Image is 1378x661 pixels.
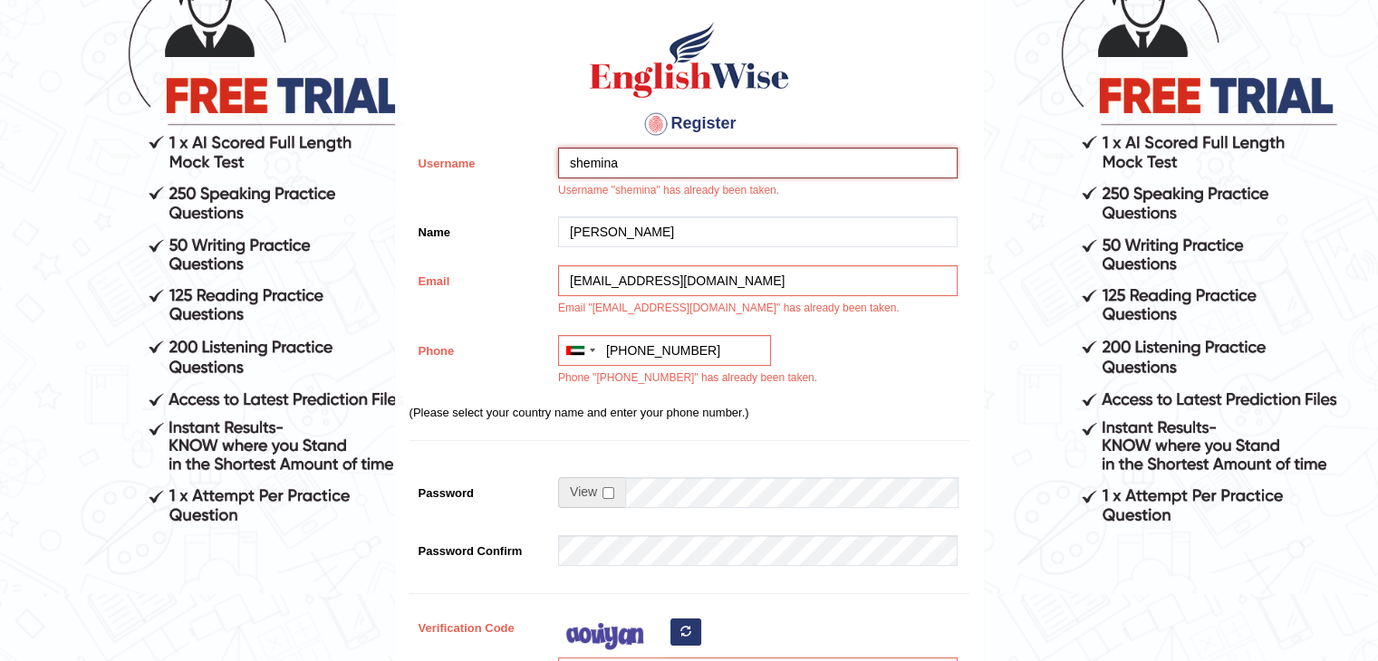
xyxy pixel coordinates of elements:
[410,477,550,502] label: Password
[558,335,771,366] input: +971 50 123 4567
[410,404,969,421] p: (Please select your country name and enter your phone number.)
[586,19,793,101] img: Logo of English Wise create a new account for intelligent practice with AI
[410,110,969,139] h4: Register
[410,335,550,359] label: Phone
[602,487,614,499] input: Show/Hide Password
[410,612,550,637] label: Verification Code
[410,216,550,241] label: Name
[410,265,550,290] label: Email
[559,336,601,365] div: United Arab Emirates (‫الإمارات العربية المتحدة‬‎): +971
[410,148,550,172] label: Username
[410,535,550,560] label: Password Confirm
